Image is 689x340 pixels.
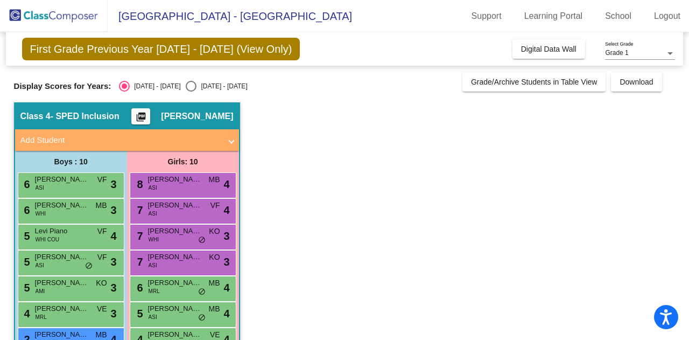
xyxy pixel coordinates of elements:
a: Learning Portal [516,8,592,25]
span: MB [96,200,107,211]
span: Class 4 [20,111,51,122]
span: 3 [110,306,116,322]
span: [PERSON_NAME] [148,226,202,237]
div: Girls: 10 [127,151,239,172]
span: 3 [110,176,116,192]
div: [DATE] - [DATE] [130,81,180,91]
span: AMI [36,287,45,295]
span: WHI [36,210,46,218]
mat-radio-group: Select an option [119,81,247,92]
span: 7 [135,204,143,216]
span: 7 [135,256,143,268]
span: 5 [135,308,143,320]
span: MRL [149,287,160,295]
span: ASI [149,313,157,321]
span: Levi Piano [35,226,89,237]
span: Digital Data Wall [521,45,576,53]
span: Download [620,78,653,86]
span: Display Scores for Years: [14,81,111,91]
span: VF [97,226,107,237]
span: 7 [135,230,143,242]
span: 3 [110,202,116,218]
span: Grade 1 [605,49,628,57]
mat-panel-title: Add Student [20,134,221,147]
span: [PERSON_NAME] [PERSON_NAME] [35,252,89,262]
span: KO [209,226,220,237]
span: [PERSON_NAME] [35,277,89,288]
span: 4 [22,308,30,320]
button: Grade/Archive Students in Table View [462,72,606,92]
span: ASI [149,210,157,218]
span: [PERSON_NAME] [35,303,89,314]
span: [PERSON_NAME] [35,200,89,211]
span: [PERSON_NAME] [148,200,202,211]
span: 4 [223,280,229,296]
span: 3 [223,254,229,270]
span: ASI [149,261,157,269]
span: do_not_disturb_alt [198,236,206,245]
span: VF [97,174,107,185]
span: [PERSON_NAME] [148,329,202,340]
span: VF [97,252,107,263]
span: MB [209,277,220,289]
span: 4 [223,176,229,192]
a: School [596,8,640,25]
div: Boys : 10 [15,151,127,172]
span: MRL [36,313,47,321]
span: VE [97,303,107,315]
span: WHI [149,235,159,244]
a: Logout [645,8,689,25]
span: KO [96,277,107,289]
span: [PERSON_NAME] [161,111,233,122]
span: KO [209,252,220,263]
span: [PERSON_NAME] [35,174,89,185]
span: First Grade Previous Year [DATE] - [DATE] (View Only) [22,38,300,60]
span: [PERSON_NAME] [35,329,89,340]
span: [PERSON_NAME] [148,303,202,314]
span: ASI [36,184,44,192]
span: 3 [110,254,116,270]
span: 8 [135,178,143,190]
span: [PERSON_NAME] [148,252,202,262]
span: ASI [36,261,44,269]
span: 3 [110,280,116,296]
mat-expansion-panel-header: Add Student [15,129,239,151]
span: do_not_disturb_alt [198,314,206,322]
span: [PERSON_NAME] [148,174,202,185]
span: 4 [223,202,229,218]
span: 4 [223,306,229,322]
span: 6 [22,178,30,190]
mat-icon: picture_as_pdf [135,112,147,127]
span: 5 [22,256,30,268]
span: 6 [135,282,143,294]
div: [DATE] - [DATE] [196,81,247,91]
span: VF [210,200,220,211]
span: [PERSON_NAME] [148,277,202,288]
button: Digital Data Wall [512,39,585,59]
span: ASI [149,184,157,192]
span: WHI COU [36,235,59,244]
span: 5 [22,282,30,294]
button: Download [611,72,662,92]
span: do_not_disturb_alt [198,288,206,296]
span: - SPED Inclusion [51,111,119,122]
span: 4 [110,228,116,244]
span: MB [209,174,220,185]
span: 3 [223,228,229,244]
span: do_not_disturb_alt [85,262,93,270]
button: Print Students Details [131,108,150,124]
span: 5 [22,230,30,242]
span: Grade/Archive Students in Table View [471,78,597,86]
span: [GEOGRAPHIC_DATA] - [GEOGRAPHIC_DATA] [108,8,352,25]
span: 6 [22,204,30,216]
a: Support [463,8,510,25]
span: MB [209,303,220,315]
